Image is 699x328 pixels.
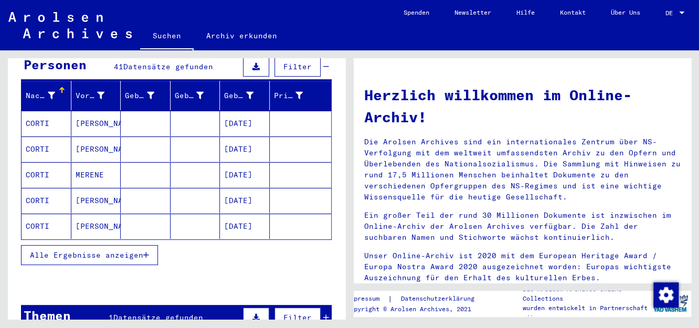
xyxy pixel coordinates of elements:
mat-cell: CORTI [22,214,71,239]
div: Geburtsname [125,90,154,101]
div: Vorname [76,90,105,101]
p: Unser Online-Archiv ist 2020 mit dem European Heritage Award / Europa Nostra Award 2020 ausgezeic... [364,250,681,283]
div: Nachname [26,90,55,101]
a: Archiv erkunden [194,23,290,48]
mat-cell: CORTI [22,188,71,213]
p: Die Arolsen Archives Online-Collections [523,284,649,303]
mat-cell: MERENE [71,162,121,187]
div: Geburt‏ [175,90,204,101]
mat-header-cell: Prisoner # [270,81,332,110]
div: Themen [24,306,71,325]
span: Datensätze gefunden [123,62,213,71]
a: Impressum [346,293,388,304]
mat-cell: [DATE] [220,162,270,187]
span: 1 [109,313,113,322]
mat-cell: [PERSON_NAME] [71,136,121,162]
button: Filter [274,308,321,327]
span: 41 [114,62,123,71]
img: yv_logo.png [651,290,690,316]
mat-cell: [DATE] [220,111,270,136]
p: wurden entwickelt in Partnerschaft mit [523,303,649,322]
div: Geburtsdatum [224,90,253,101]
mat-header-cell: Geburtsname [121,81,171,110]
button: Filter [274,57,321,77]
mat-cell: [PERSON_NAME] [71,111,121,136]
mat-cell: CORTI [22,111,71,136]
mat-cell: [DATE] [220,188,270,213]
mat-cell: [PERSON_NAME] [71,214,121,239]
p: Die Arolsen Archives sind ein internationales Zentrum über NS-Verfolgung mit dem weltweit umfasse... [364,136,681,203]
mat-cell: [DATE] [220,214,270,239]
h1: Herzlich willkommen im Online-Archiv! [364,84,681,128]
div: Nachname [26,87,71,104]
img: Zustimmung ändern [653,282,679,308]
div: Prisoner # [274,90,303,101]
div: Vorname [76,87,121,104]
mat-cell: CORTI [22,162,71,187]
mat-cell: [DATE] [220,136,270,162]
img: Arolsen_neg.svg [8,12,132,38]
button: Alle Ergebnisse anzeigen [21,245,158,265]
mat-header-cell: Geburtsdatum [220,81,270,110]
div: Personen [24,55,87,74]
mat-header-cell: Vorname [71,81,121,110]
mat-cell: CORTI [22,136,71,162]
span: Filter [283,62,312,71]
span: Filter [283,313,312,322]
span: Alle Ergebnisse anzeigen [30,250,143,260]
span: Datensätze gefunden [113,313,203,322]
div: Zustimmung ändern [653,282,678,307]
a: Datenschutzerklärung [393,293,487,304]
mat-cell: [PERSON_NAME] [71,188,121,213]
div: Prisoner # [274,87,319,104]
div: | [346,293,487,304]
div: Geburtsdatum [224,87,269,104]
mat-header-cell: Nachname [22,81,71,110]
mat-header-cell: Geburt‏ [171,81,220,110]
a: Suchen [140,23,194,50]
div: Geburtsname [125,87,170,104]
p: Copyright © Arolsen Archives, 2021 [346,304,487,314]
span: DE [665,9,677,17]
div: Geburt‏ [175,87,220,104]
p: Ein großer Teil der rund 30 Millionen Dokumente ist inzwischen im Online-Archiv der Arolsen Archi... [364,210,681,243]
